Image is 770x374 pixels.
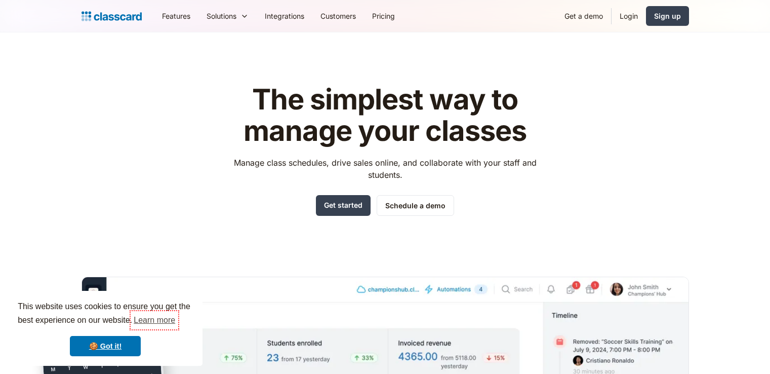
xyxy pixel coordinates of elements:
[198,5,257,27] div: Solutions
[654,11,681,21] div: Sign up
[257,5,312,27] a: Integrations
[364,5,403,27] a: Pricing
[132,313,177,328] a: learn more about cookies
[612,5,646,27] a: Login
[18,301,193,328] span: This website uses cookies to ensure you get the best experience on our website.
[154,5,198,27] a: Features
[207,11,236,21] div: Solutions
[377,195,454,216] a: Schedule a demo
[82,9,142,23] a: home
[224,84,546,146] h1: The simplest way to manage your classes
[316,195,371,216] a: Get started
[556,5,611,27] a: Get a demo
[8,291,202,366] div: cookieconsent
[646,6,689,26] a: Sign up
[224,157,546,181] p: Manage class schedules, drive sales online, and collaborate with your staff and students.
[70,336,141,356] a: dismiss cookie message
[312,5,364,27] a: Customers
